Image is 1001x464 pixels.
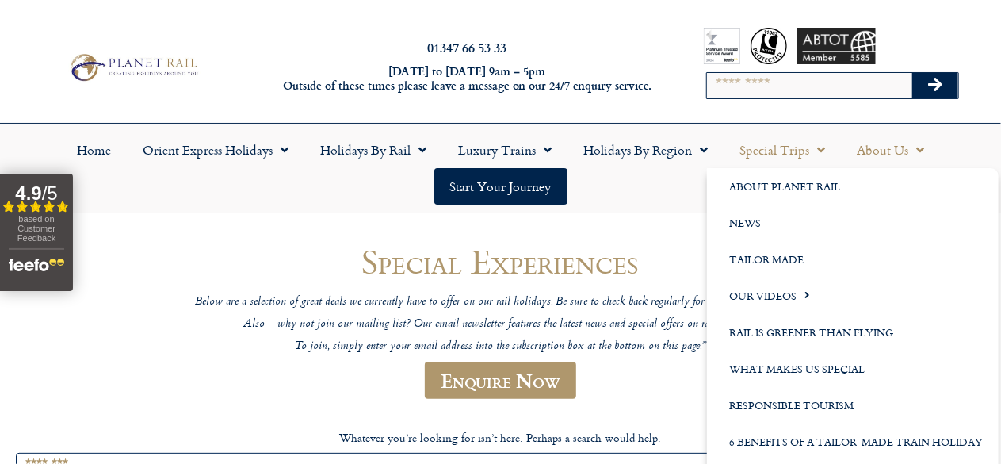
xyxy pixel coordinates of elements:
a: Rail is Greener than Flying [707,314,999,351]
a: Special Trips [724,132,841,168]
a: Luxury Trains [442,132,567,168]
a: Our Videos [707,278,999,314]
img: Planet Rail Train Holidays Logo [65,51,201,84]
a: Start your Journey [434,168,567,205]
a: 01347 66 53 33 [427,38,506,56]
a: Holidays by Rail [304,132,442,168]
a: Responsible Tourism [707,387,999,424]
h6: [DATE] to [DATE] 9am – 5pm Outside of these times please leave a message on our 24/7 enquiry serv... [271,64,663,94]
p: Below are a selection of great deals we currently have to offer on our rail holidays. Be sure to ... [120,295,881,310]
a: Holidays by Region [567,132,724,168]
a: News [707,205,999,241]
a: About Planet Rail [707,168,999,205]
a: About Us [841,132,940,168]
nav: Menu [8,132,993,205]
h1: Special Experiences [120,243,881,280]
a: Home [61,132,127,168]
button: Search [912,73,958,98]
a: What Makes us Special [707,351,999,387]
a: Orient Express Holidays [127,132,304,168]
a: 6 Benefits of a Tailor-Made Train Holiday [707,424,999,460]
p: Also – why not join our mailing list? Our email newsletter features the latest news and special o... [120,317,881,332]
p: Whatever you’re looking for isn’t here. Perhaps a search would help. [16,429,985,446]
a: Tailor Made [707,241,999,278]
a: Enquire Now [425,362,576,399]
p: To join, simply enter your email address into the subscription box at the bottom on this page.” [120,339,881,355]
